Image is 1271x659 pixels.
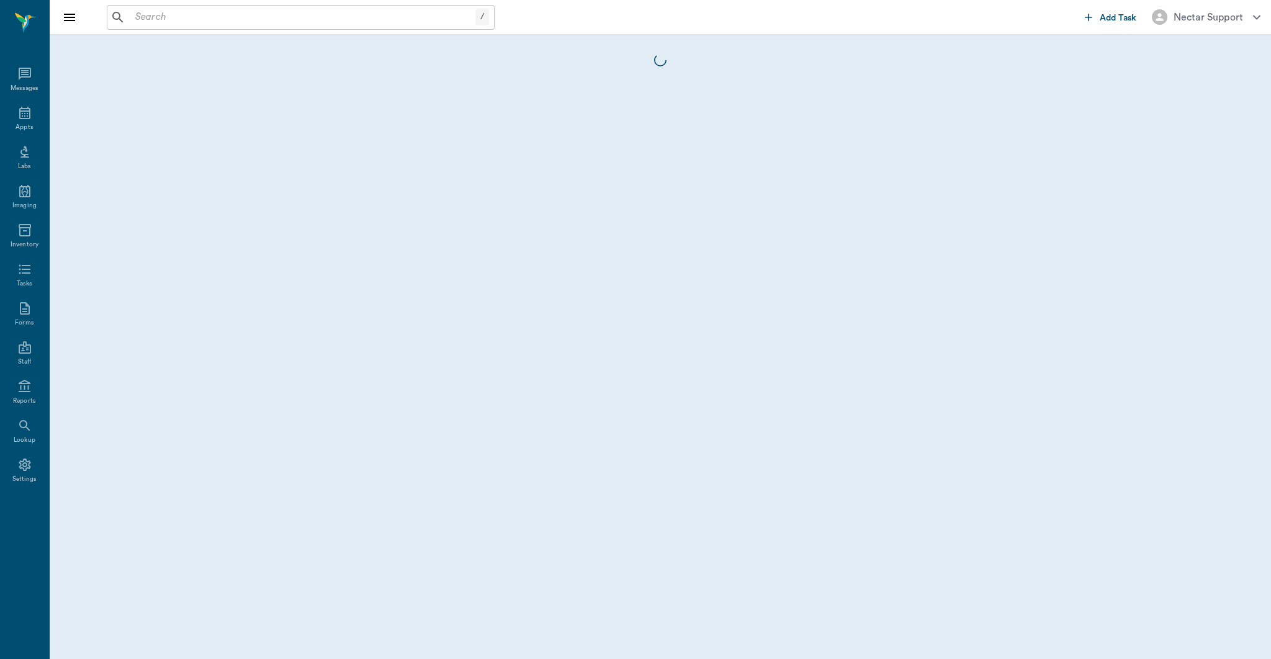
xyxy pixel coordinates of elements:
div: / [475,9,489,25]
input: Search [130,9,475,26]
div: Messages [11,84,39,93]
div: Nectar Support [1174,10,1243,25]
button: Nectar Support [1142,6,1270,29]
button: Close drawer [57,5,82,30]
button: Add Task [1080,6,1142,29]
